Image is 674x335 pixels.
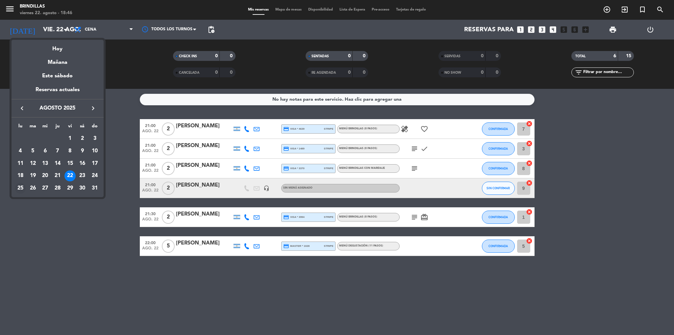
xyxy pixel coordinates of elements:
div: 12 [27,158,38,169]
td: 4 de agosto de 2025 [14,145,27,157]
div: 15 [64,158,76,169]
td: 27 de agosto de 2025 [39,182,51,194]
div: Mañana [12,53,104,67]
div: 7 [52,145,63,157]
td: 18 de agosto de 2025 [14,170,27,182]
th: miércoles [39,122,51,133]
th: sábado [76,122,89,133]
div: 8 [64,145,76,157]
div: 14 [52,158,63,169]
div: 20 [39,170,51,182]
div: 4 [15,145,26,157]
td: 14 de agosto de 2025 [51,157,64,170]
td: 24 de agosto de 2025 [88,170,101,182]
div: Hoy [12,40,104,53]
td: 17 de agosto de 2025 [88,157,101,170]
td: 23 de agosto de 2025 [76,170,89,182]
td: 9 de agosto de 2025 [76,145,89,157]
div: 1 [64,133,76,144]
div: 5 [27,145,38,157]
div: 24 [89,170,100,182]
td: 8 de agosto de 2025 [64,145,76,157]
div: 11 [15,158,26,169]
td: AGO. [14,133,64,145]
div: 13 [39,158,51,169]
td: 22 de agosto de 2025 [64,170,76,182]
div: 29 [64,183,76,194]
td: 5 de agosto de 2025 [27,145,39,157]
th: martes [27,122,39,133]
td: 26 de agosto de 2025 [27,182,39,194]
div: 18 [15,170,26,182]
td: 15 de agosto de 2025 [64,157,76,170]
div: 17 [89,158,100,169]
td: 19 de agosto de 2025 [27,170,39,182]
div: 6 [39,145,51,157]
div: 21 [52,170,63,182]
div: 28 [52,183,63,194]
div: 2 [77,133,88,144]
td: 12 de agosto de 2025 [27,157,39,170]
th: viernes [64,122,76,133]
td: 1 de agosto de 2025 [64,133,76,145]
td: 20 de agosto de 2025 [39,170,51,182]
div: 16 [77,158,88,169]
div: 27 [39,183,51,194]
div: 19 [27,170,38,182]
th: jueves [51,122,64,133]
span: agosto 2025 [28,104,87,113]
div: 26 [27,183,38,194]
div: 3 [89,133,100,144]
td: 3 de agosto de 2025 [88,133,101,145]
td: 2 de agosto de 2025 [76,133,89,145]
div: 10 [89,145,100,157]
div: 31 [89,183,100,194]
div: 30 [77,183,88,194]
div: Este sábado [12,67,104,85]
i: keyboard_arrow_left [18,104,26,112]
th: domingo [88,122,101,133]
div: 22 [64,170,76,182]
i: keyboard_arrow_right [89,104,97,112]
div: 9 [77,145,88,157]
td: 6 de agosto de 2025 [39,145,51,157]
td: 25 de agosto de 2025 [14,182,27,194]
div: 25 [15,183,26,194]
td: 21 de agosto de 2025 [51,170,64,182]
td: 7 de agosto de 2025 [51,145,64,157]
td: 10 de agosto de 2025 [88,145,101,157]
div: Reservas actuales [12,86,104,99]
button: keyboard_arrow_left [16,104,28,113]
td: 28 de agosto de 2025 [51,182,64,194]
td: 13 de agosto de 2025 [39,157,51,170]
button: keyboard_arrow_right [87,104,99,113]
td: 30 de agosto de 2025 [76,182,89,194]
td: 16 de agosto de 2025 [76,157,89,170]
th: lunes [14,122,27,133]
td: 29 de agosto de 2025 [64,182,76,194]
td: 11 de agosto de 2025 [14,157,27,170]
div: 23 [77,170,88,182]
td: 31 de agosto de 2025 [88,182,101,194]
